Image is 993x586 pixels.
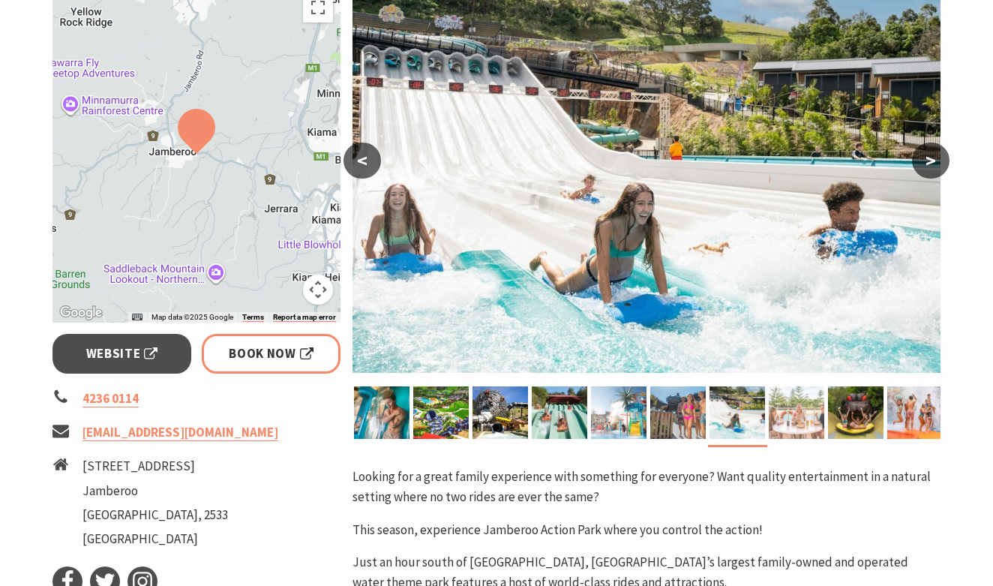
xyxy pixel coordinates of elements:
[650,386,706,439] img: Jamberoo...where you control the Action!
[86,344,158,364] span: Website
[52,334,191,374] a: Website
[242,313,264,322] a: Terms (opens in new tab)
[82,481,228,501] li: Jamberoo
[887,386,943,439] img: Fun for everyone at Banjo's Billabong
[352,520,940,540] p: This season, experience Jamberoo Action Park where you control the action!
[82,505,228,525] li: [GEOGRAPHIC_DATA], 2533
[591,386,646,439] img: Jamberoo Action Park
[132,312,142,323] button: Keyboard shortcuts
[56,303,106,323] img: Google
[472,386,528,439] img: The Perfect Storm
[229,344,313,364] span: Book Now
[202,334,340,374] a: Book Now
[273,313,336,322] a: Report a map error
[82,456,228,476] li: [STREET_ADDRESS]
[82,529,228,549] li: [GEOGRAPHIC_DATA]
[912,143,949,179] button: >
[769,386,824,439] img: Bombora Seafood Bombora Scoop
[82,424,278,441] a: [EMAIL_ADDRESS][DOMAIN_NAME]
[709,386,765,439] img: Feel The Rush, race your mates - Octo-Racer, only at Jamberoo Action Park
[828,386,883,439] img: Drop into the Darkness on The Taipan!
[82,390,139,407] a: 4236 0114
[352,467,940,507] p: Looking for a great family experience with something for everyone? Want quality entertainment in ...
[532,386,587,439] img: only at Jamberoo...where you control the action!
[413,386,469,439] img: Jamberoo Action Park
[303,275,333,305] button: Map camera controls
[56,303,106,323] a: Open this area in Google Maps (opens a new window)
[343,143,381,179] button: <
[354,386,409,439] img: A Truly Hair Raising Experience - The Stinger, only at Jamberoo!
[151,313,233,321] span: Map data ©2025 Google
